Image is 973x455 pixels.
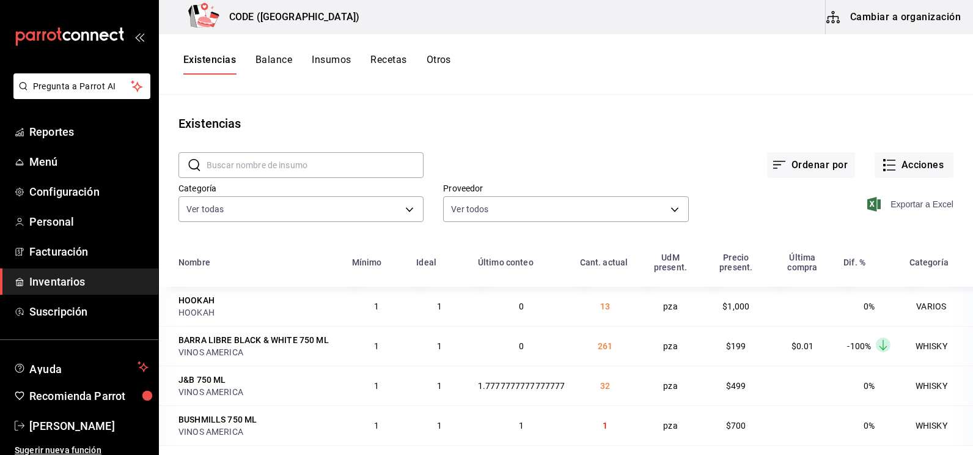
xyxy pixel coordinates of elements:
[178,346,337,358] div: VINOS AMERICA
[178,386,337,398] div: VINOS AMERICA
[600,301,610,311] span: 13
[29,388,149,404] span: Recomienda Parrot
[902,366,973,405] td: WHISKY
[437,341,442,351] span: 1
[437,381,442,391] span: 1
[791,341,814,351] span: $0.01
[580,257,628,267] div: Cant. actual
[183,54,451,75] div: navigation tabs
[13,73,150,99] button: Pregunta a Parrot AI
[519,341,524,351] span: 0
[902,287,973,326] td: VARIOS
[637,366,703,405] td: pza
[29,360,133,374] span: Ayuda
[864,301,875,311] span: 0%
[374,341,379,351] span: 1
[29,303,149,320] span: Suscripción
[519,421,524,431] span: 1
[443,184,688,193] label: Proveedor
[776,253,829,272] div: Última compra
[847,341,871,351] span: -100%
[29,273,149,290] span: Inventarios
[134,32,144,42] button: open_drawer_menu
[864,421,875,431] span: 0%
[178,294,215,306] div: HOOKAH
[864,381,875,391] span: 0%
[186,203,224,215] span: Ver todas
[374,421,379,431] span: 1
[29,154,149,170] span: Menú
[726,341,746,351] span: $199
[902,405,973,445] td: WHISKY
[437,421,442,431] span: 1
[178,257,210,267] div: Nombre
[255,54,292,75] button: Balance
[726,381,746,391] span: $499
[637,405,703,445] td: pza
[29,124,149,140] span: Reportes
[312,54,351,75] button: Insumos
[33,80,131,93] span: Pregunta a Parrot AI
[178,334,329,346] div: BARRA LIBRE BLACK & WHITE 750 ML
[451,203,488,215] span: Ver todos
[352,257,382,267] div: Mínimo
[870,197,953,212] button: Exportar a Excel
[603,421,608,431] span: 1
[598,341,612,351] span: 261
[178,306,337,319] div: HOOKAH
[207,153,424,177] input: Buscar nombre de insumo
[427,54,451,75] button: Otros
[843,257,865,267] div: Dif. %
[478,257,534,267] div: Último conteo
[370,54,406,75] button: Recetas
[726,421,746,431] span: $700
[875,152,953,178] button: Acciones
[478,381,565,391] span: 1.7777777777777777
[178,184,424,193] label: Categoría
[178,114,241,133] div: Existencias
[29,183,149,200] span: Configuración
[600,381,610,391] span: 32
[29,213,149,230] span: Personal
[374,381,379,391] span: 1
[437,301,442,311] span: 1
[29,418,149,434] span: [PERSON_NAME]
[722,301,749,311] span: $1,000
[416,257,436,267] div: Ideal
[183,54,236,75] button: Existencias
[29,243,149,260] span: Facturación
[645,253,696,272] div: UdM present.
[178,374,226,386] div: J&B 750 ML
[767,152,855,178] button: Ordenar por
[9,89,150,102] a: Pregunta a Parrot AI
[178,426,337,438] div: VINOS AMERICA
[637,326,703,366] td: pza
[637,287,703,326] td: pza
[178,413,257,426] div: BUSHMILLS 750 ML
[711,253,762,272] div: Precio present.
[219,10,359,24] h3: CODE ([GEOGRAPHIC_DATA])
[519,301,524,311] span: 0
[374,301,379,311] span: 1
[909,257,949,267] div: Categoría
[902,326,973,366] td: WHISKY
